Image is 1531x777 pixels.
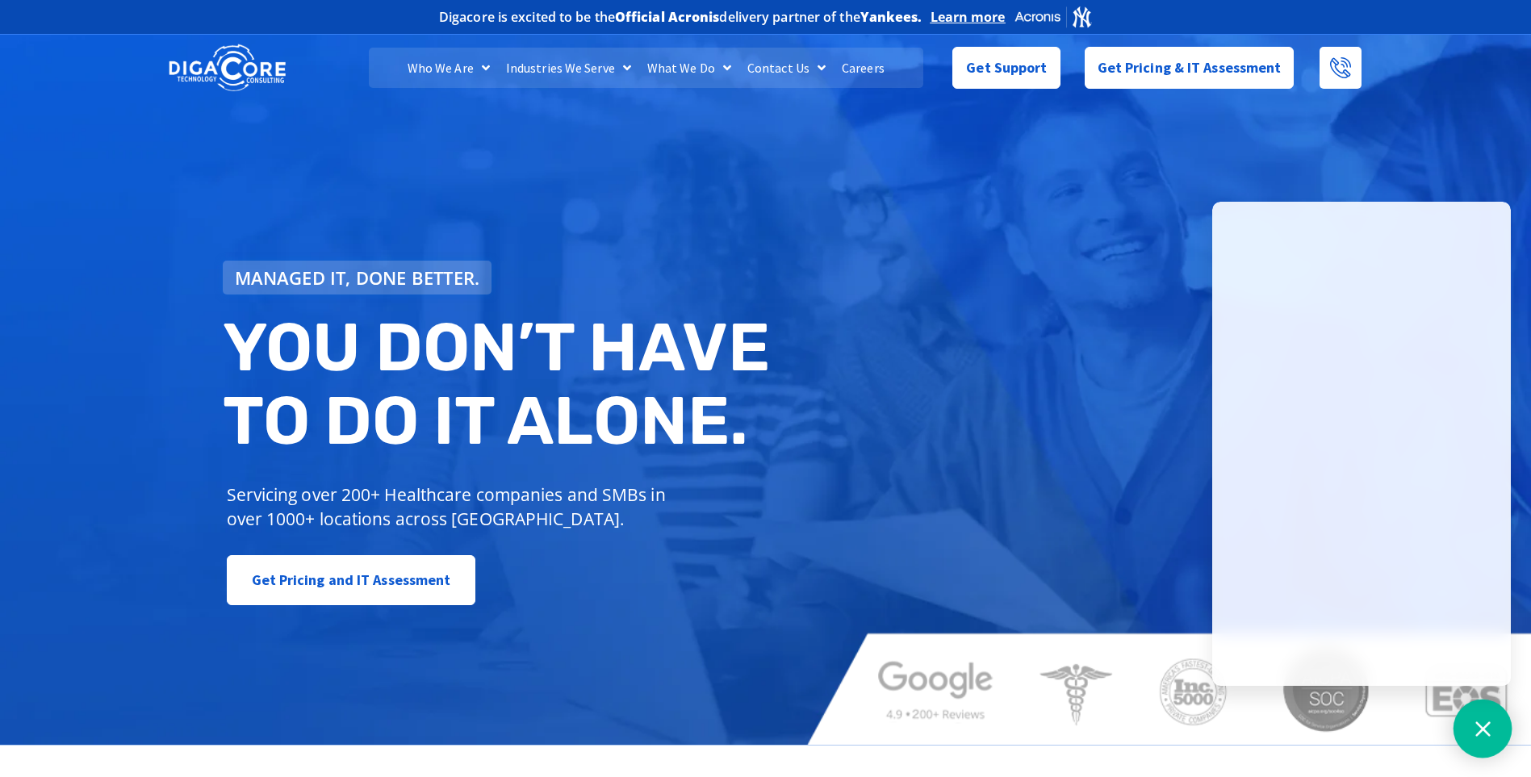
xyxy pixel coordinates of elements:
[739,48,834,88] a: Contact Us
[227,482,678,531] p: Servicing over 200+ Healthcare companies and SMBs in over 1000+ locations across [GEOGRAPHIC_DATA].
[1014,5,1093,28] img: Acronis
[1212,202,1511,686] iframe: Chatgenie Messenger
[952,47,1060,89] a: Get Support
[252,564,451,596] span: Get Pricing and IT Assessment
[369,48,922,88] nav: Menu
[860,8,922,26] b: Yankees.
[834,48,893,88] a: Careers
[169,43,286,94] img: DigaCore Technology Consulting
[399,48,498,88] a: Who We Are
[639,48,739,88] a: What We Do
[439,10,922,23] h2: Digacore is excited to be the delivery partner of the
[498,48,639,88] a: Industries We Serve
[931,9,1006,25] a: Learn more
[235,269,480,286] span: Managed IT, done better.
[615,8,720,26] b: Official Acronis
[223,261,492,295] a: Managed IT, done better.
[227,555,476,605] a: Get Pricing and IT Assessment
[1085,47,1295,89] a: Get Pricing & IT Assessment
[966,52,1047,84] span: Get Support
[1098,52,1282,84] span: Get Pricing & IT Assessment
[223,311,778,458] h2: You don’t have to do IT alone.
